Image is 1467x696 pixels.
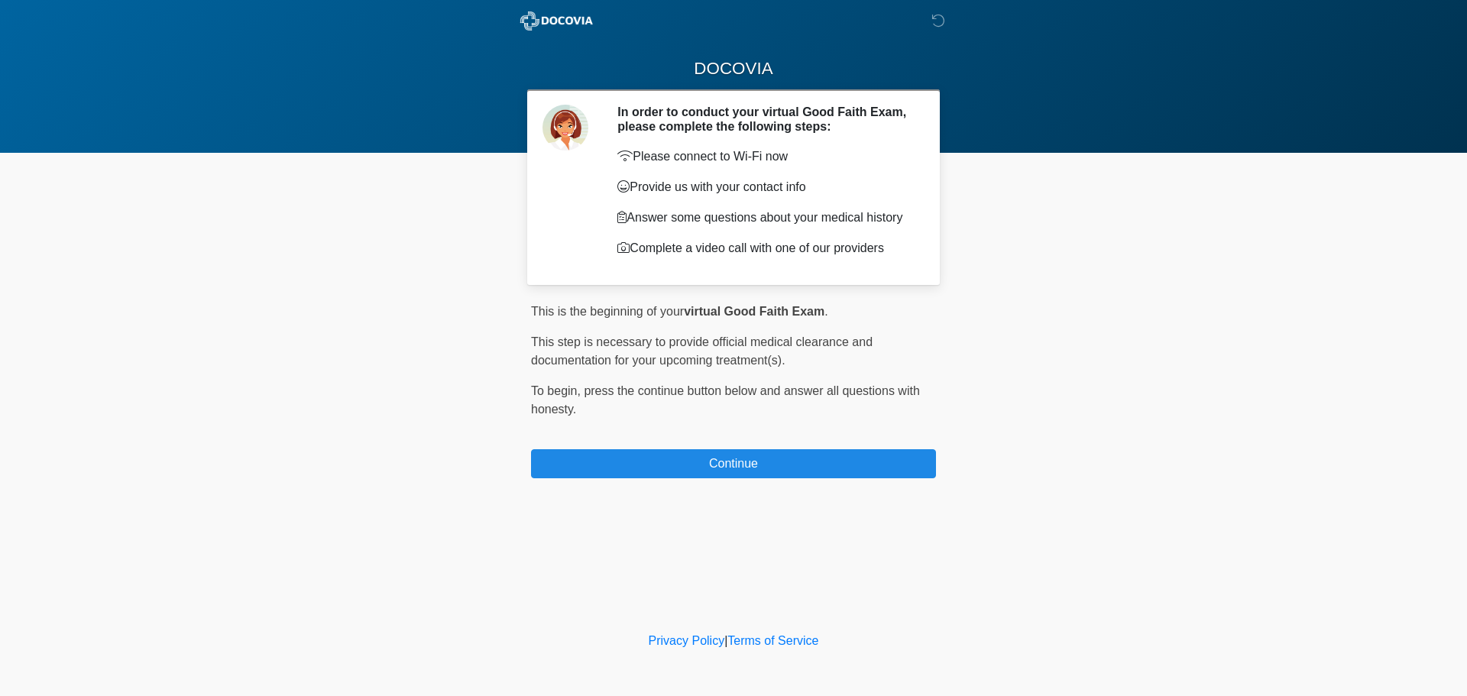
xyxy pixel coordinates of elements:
[531,305,684,318] span: This is the beginning of your
[824,305,827,318] span: .
[617,239,913,257] p: Complete a video call with one of our providers
[531,335,873,367] span: This step is necessary to provide official medical clearance and documentation for your upcoming ...
[727,634,818,647] a: Terms of Service
[724,634,727,647] a: |
[531,384,584,397] span: To begin,
[617,178,913,196] p: Provide us with your contact info
[531,449,936,478] button: Continue
[516,11,597,31] img: ABC Med Spa- GFEase Logo
[520,55,947,83] h1: DOCOVIA
[617,147,913,166] p: Please connect to Wi-Fi now
[617,105,913,134] h2: In order to conduct your virtual Good Faith Exam, please complete the following steps:
[684,305,824,318] strong: virtual Good Faith Exam
[617,209,913,227] p: Answer some questions about your medical history
[531,384,920,416] span: press the continue button below and answer all questions with honesty.
[649,634,725,647] a: Privacy Policy
[542,105,588,151] img: Agent Avatar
